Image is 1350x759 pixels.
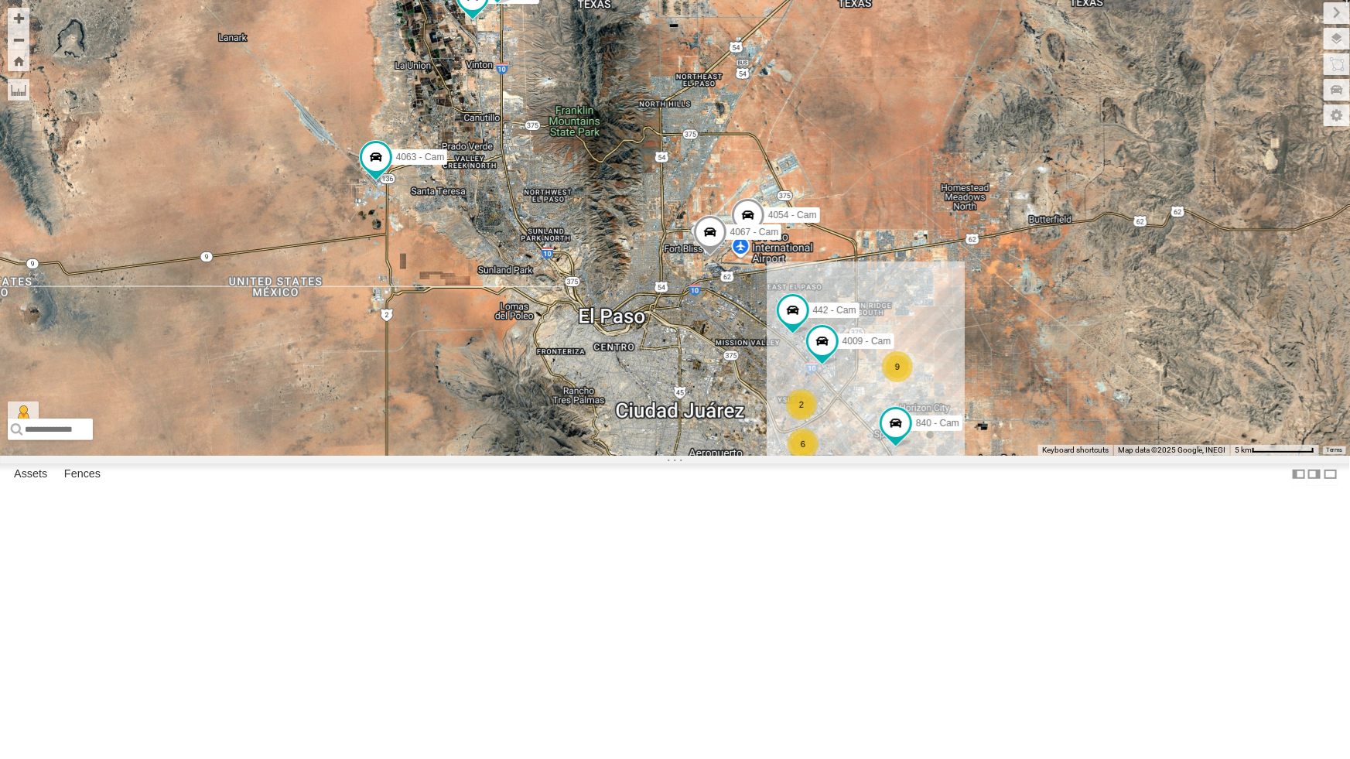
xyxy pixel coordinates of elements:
[842,336,890,347] span: 4009 - Cam
[1291,463,1307,486] label: Dock Summary Table to the Left
[1230,445,1319,456] button: Map Scale: 5 km per 77 pixels
[1327,446,1343,453] a: Terms (opens in new tab)
[8,29,29,50] button: Zoom out
[882,351,913,382] div: 9
[786,389,817,420] div: 2
[8,8,29,29] button: Zoom in
[1235,446,1252,454] span: 5 km
[395,152,444,162] span: 4063 - Cam
[1323,463,1338,486] label: Hide Summary Table
[767,210,816,221] span: 4054 - Cam
[6,464,55,486] label: Assets
[56,464,108,486] label: Fences
[916,418,959,429] span: 840 - Cam
[1324,104,1350,126] label: Map Settings
[1307,463,1322,486] label: Dock Summary Table to the Right
[8,50,29,71] button: Zoom Home
[8,79,29,101] label: Measure
[730,227,778,238] span: 4067 - Cam
[812,305,856,316] span: 442 - Cam
[788,429,819,460] div: 6
[1118,446,1225,454] span: Map data ©2025 Google, INEGI
[8,402,39,432] button: Drag Pegman onto the map to open Street View
[1042,445,1109,456] button: Keyboard shortcuts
